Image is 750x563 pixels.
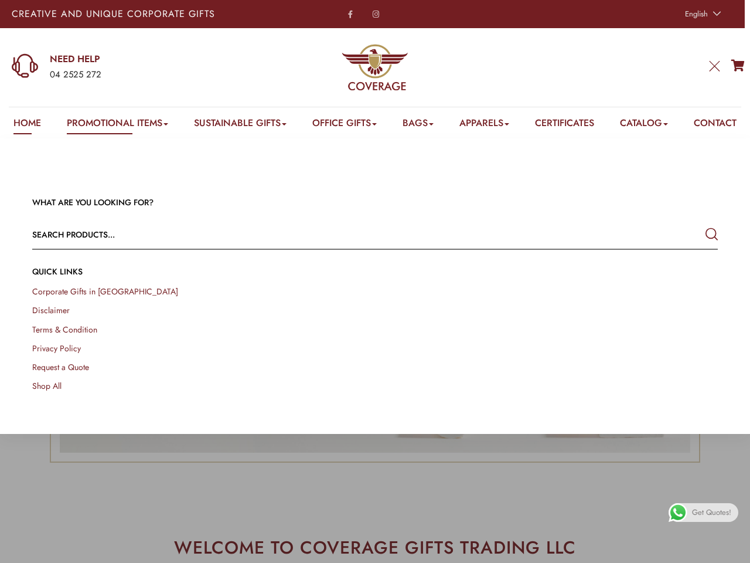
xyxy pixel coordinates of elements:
[32,361,89,373] a: Request a Quote
[459,116,509,134] a: Apparels
[32,342,81,354] a: Privacy Policy
[50,67,241,83] div: 04 2525 272
[32,324,97,335] a: Terms & Condition
[12,9,294,19] p: Creative and Unique Corporate Gifts
[692,503,731,522] span: Get Quotes!
[32,221,581,249] input: Search products...
[32,266,718,278] h4: QUICK LINKs
[535,116,594,134] a: Certificates
[312,116,377,134] a: Office Gifts
[194,116,287,134] a: Sustainable Gifts
[32,304,70,316] a: Disclaimer
[679,6,724,22] a: English
[50,53,241,66] a: NEED HELP
[32,197,718,209] h3: WHAT ARE YOU LOOKING FOR?
[32,380,62,392] a: Shop All
[694,116,737,134] a: Contact
[403,116,434,134] a: Bags
[620,116,668,134] a: Catalog
[67,116,168,134] a: Promotional Items
[685,8,708,19] span: English
[32,286,178,297] a: Corporate Gifts in [GEOGRAPHIC_DATA]
[13,116,41,134] a: Home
